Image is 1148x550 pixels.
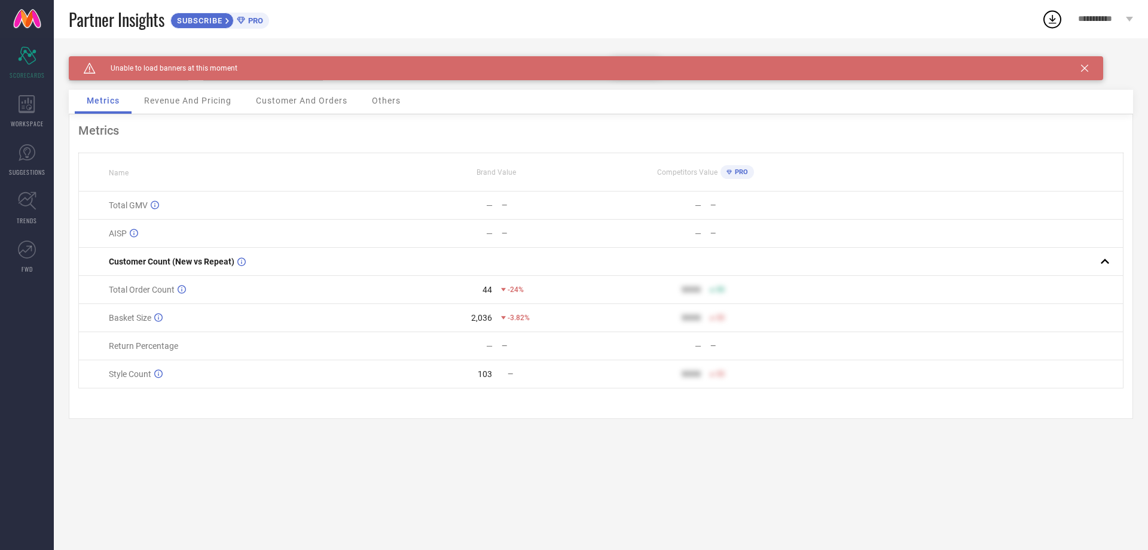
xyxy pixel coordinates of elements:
span: PRO [245,16,263,25]
span: TRENDS [17,216,37,225]
div: 9999 [682,285,701,294]
span: Customer Count (New vs Repeat) [109,257,234,266]
span: SUGGESTIONS [9,168,45,177]
div: — [486,229,493,238]
span: Competitors Value [657,168,717,177]
div: 2,036 [471,313,492,323]
div: — [695,229,701,238]
span: FWD [22,265,33,274]
div: — [710,342,809,350]
span: SUBSCRIBE [171,16,225,25]
div: — [695,341,701,351]
div: Brand [69,56,188,65]
span: AISP [109,229,127,238]
div: — [710,201,809,209]
span: Total GMV [109,200,148,210]
span: Unable to load banners at this moment [96,64,237,72]
div: — [695,200,701,210]
div: 103 [478,369,492,379]
span: Revenue And Pricing [144,96,231,105]
span: Others [372,96,401,105]
span: Metrics [87,96,120,105]
span: Style Count [109,369,151,379]
span: Name [109,169,129,177]
span: 50 [716,285,725,294]
span: Total Order Count [109,285,175,294]
span: -24% [508,285,524,294]
div: 44 [483,285,492,294]
span: -3.82% [508,314,530,322]
a: SUBSCRIBEPRO [170,10,269,29]
span: Customer And Orders [256,96,347,105]
span: 50 [716,370,725,378]
span: SCORECARDS [10,71,45,80]
span: — [508,370,513,378]
span: PRO [732,168,748,176]
span: WORKSPACE [11,119,44,128]
span: Basket Size [109,313,151,323]
span: 50 [716,314,725,322]
div: — [502,342,600,350]
div: — [486,200,493,210]
div: — [710,229,809,238]
div: 9999 [682,313,701,323]
div: — [502,229,600,238]
span: Brand Value [477,168,516,177]
div: — [502,201,600,209]
span: Partner Insights [69,7,164,32]
div: Metrics [78,123,1123,138]
div: Open download list [1042,8,1063,30]
span: Return Percentage [109,341,178,351]
div: — [486,341,493,351]
div: 9999 [682,369,701,379]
